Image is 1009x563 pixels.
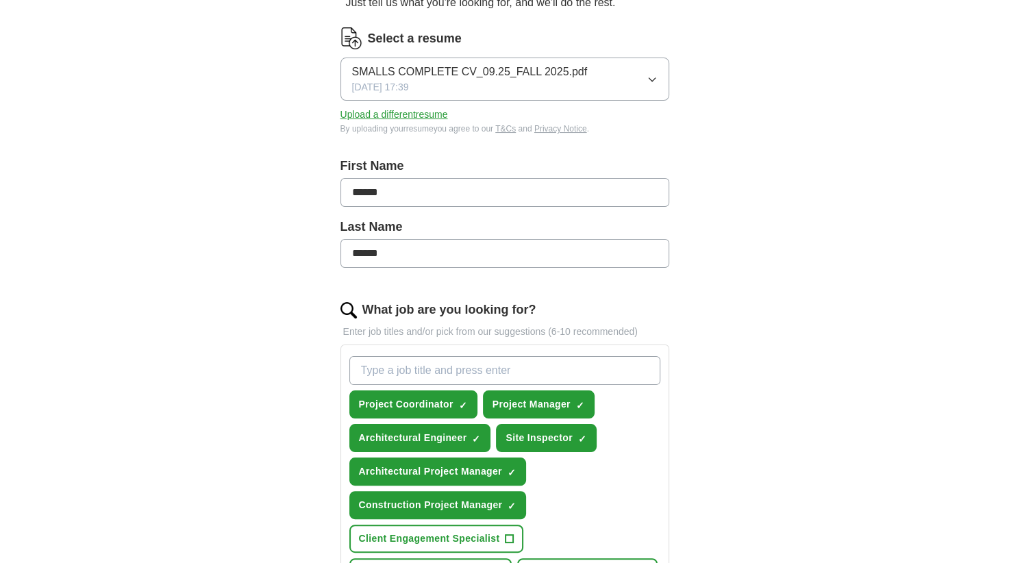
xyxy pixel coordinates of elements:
button: Upload a differentresume [340,108,448,122]
button: Client Engagement Specialist [349,525,524,553]
div: By uploading your resume you agree to our and . [340,123,669,135]
span: Project Manager [493,397,571,412]
span: SMALLS COMPLETE CV_09.25_FALL 2025.pdf [352,64,588,80]
button: Construction Project Manager✓ [349,491,527,519]
span: Architectural Project Manager [359,464,502,479]
p: Enter job titles and/or pick from our suggestions (6-10 recommended) [340,325,669,339]
span: ✓ [459,400,467,411]
span: Construction Project Manager [359,498,503,512]
img: search.png [340,302,357,318]
input: Type a job title and press enter [349,356,660,385]
button: Project Coordinator✓ [349,390,477,418]
button: Project Manager✓ [483,390,595,418]
button: Architectural Project Manager✓ [349,458,526,486]
span: Architectural Engineer [359,431,467,445]
span: Project Coordinator [359,397,453,412]
span: ✓ [508,467,516,478]
span: ✓ [472,434,480,445]
label: First Name [340,157,669,175]
label: Last Name [340,218,669,236]
span: ✓ [578,434,586,445]
label: What job are you looking for? [362,301,536,319]
img: CV Icon [340,27,362,49]
button: SMALLS COMPLETE CV_09.25_FALL 2025.pdf[DATE] 17:39 [340,58,669,101]
a: Privacy Notice [534,124,587,134]
span: Client Engagement Specialist [359,531,500,546]
a: T&Cs [495,124,516,134]
span: ✓ [508,501,516,512]
button: Site Inspector✓ [496,424,596,452]
span: [DATE] 17:39 [352,80,409,95]
span: Site Inspector [506,431,572,445]
button: Architectural Engineer✓ [349,424,491,452]
label: Select a resume [368,29,462,48]
span: ✓ [576,400,584,411]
